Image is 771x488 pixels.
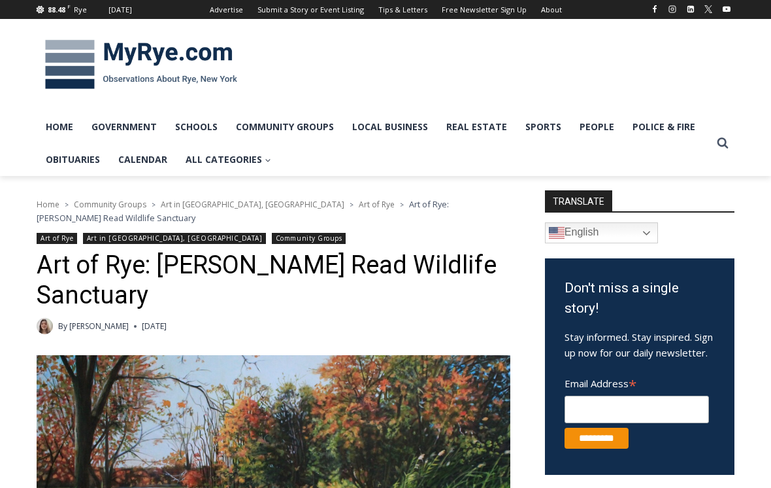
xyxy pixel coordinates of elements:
nav: Breadcrumbs [37,198,510,224]
img: en [549,225,565,241]
a: Linkedin [683,1,698,17]
a: Community Groups [227,111,343,143]
span: > [350,200,353,209]
a: Art of Rye [359,199,395,210]
img: MyRye.com [37,31,246,99]
a: Government [82,111,166,143]
a: Calendar [109,143,176,176]
a: Schools [166,111,227,143]
button: View Search Form [711,131,734,155]
time: [DATE] [142,320,167,332]
a: English [545,222,658,243]
div: Rye [74,4,87,16]
a: Home [37,199,59,210]
a: Facebook [647,1,663,17]
a: All Categories [176,143,280,176]
p: Stay informed. Stay inspired. Sign up now for our daily newsletter. [565,329,715,360]
a: Art in [GEOGRAPHIC_DATA], [GEOGRAPHIC_DATA] [83,233,267,244]
a: [PERSON_NAME] [69,321,129,332]
a: Instagram [664,1,680,17]
a: Community Groups [272,233,346,244]
a: Obituaries [37,143,109,176]
a: Home [37,111,82,143]
a: Police & Fire [623,111,704,143]
span: > [400,200,404,209]
span: > [152,200,156,209]
span: All Categories [186,152,271,167]
span: F [67,3,71,10]
a: X [700,1,716,17]
a: Art in [GEOGRAPHIC_DATA], [GEOGRAPHIC_DATA] [161,199,344,210]
strong: TRANSLATE [545,190,612,211]
span: > [65,200,69,209]
div: [DATE] [108,4,132,16]
span: By [58,320,67,332]
span: Art of Rye: [PERSON_NAME] Read Wildlife Sanctuary [37,198,449,223]
nav: Primary Navigation [37,111,711,177]
a: Art of Rye [37,233,77,244]
a: Sports [516,111,570,143]
a: YouTube [719,1,734,17]
label: Email Address [565,370,709,394]
a: Community Groups [74,199,146,210]
a: Real Estate [437,111,516,143]
h1: Art of Rye: [PERSON_NAME] Read Wildlife Sanctuary [37,251,510,310]
img: (PHOTO: MyRye.com intern Amélie Coghlan, 2025. Contributed.) [37,318,53,334]
span: 88.48 [48,5,65,14]
a: People [570,111,623,143]
h3: Don't miss a single story! [565,278,715,319]
a: Local Business [343,111,437,143]
a: Author image [37,318,53,334]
